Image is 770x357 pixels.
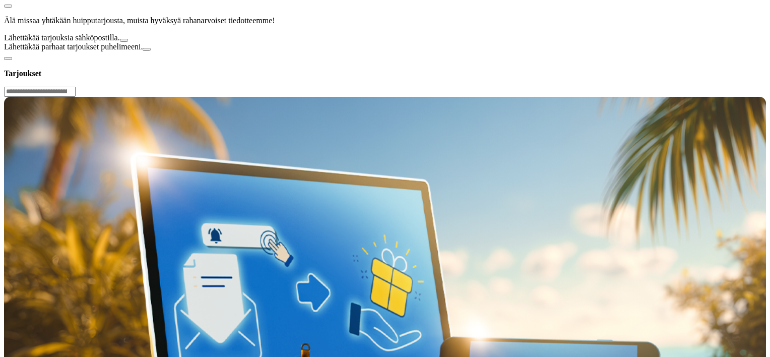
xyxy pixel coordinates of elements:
[4,5,12,8] button: close
[4,69,766,78] h3: Tarjoukset
[4,87,76,97] input: Search
[4,33,120,42] label: Lähettäkää tarjouksia sähköpostilla.
[4,16,766,25] p: Älä missaa yhtäkään huipputarjousta, muista hyväksyä rahanarvoiset tiedotteemme!
[4,57,12,60] button: chevron-left icon
[4,42,143,51] label: Lähettäkää parhaat tarjoukset puhelimeeni.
